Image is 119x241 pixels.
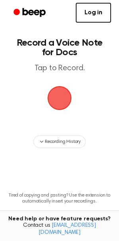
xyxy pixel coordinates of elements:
a: [EMAIL_ADDRESS][DOMAIN_NAME] [38,223,96,235]
button: Beep Logo [48,86,71,110]
p: Tap to Record. [14,64,105,73]
p: Tired of copying and pasting? Use the extension to automatically insert your recordings. [6,193,113,204]
a: Beep [8,5,53,21]
a: Log in [76,3,111,23]
span: Recording History [45,138,81,145]
button: Recording History [33,135,86,148]
span: Contact us [5,222,114,236]
h1: Record a Voice Note for Docs [14,38,105,57]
